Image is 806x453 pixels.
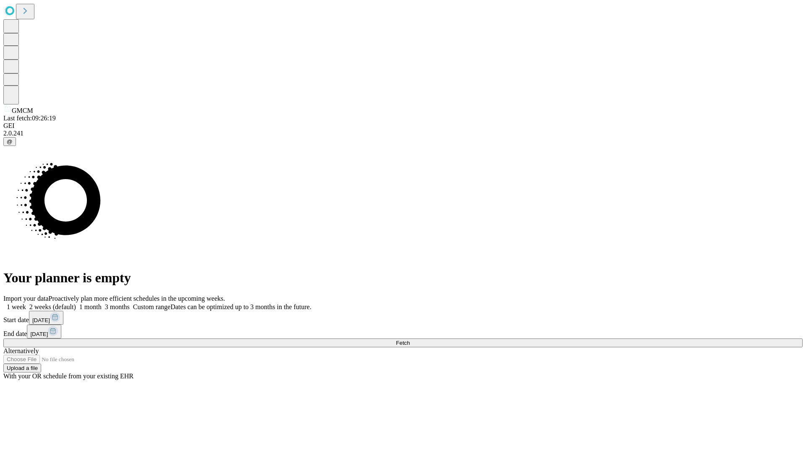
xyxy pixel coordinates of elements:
[49,295,225,302] span: Proactively plan more efficient schedules in the upcoming weeks.
[27,325,61,338] button: [DATE]
[3,347,39,354] span: Alternatively
[3,372,133,380] span: With your OR schedule from your existing EHR
[3,270,803,286] h1: Your planner is empty
[3,364,41,372] button: Upload a file
[396,340,410,346] span: Fetch
[170,303,311,310] span: Dates can be optimized up to 3 months in the future.
[7,303,26,310] span: 1 week
[30,331,48,337] span: [DATE]
[3,338,803,347] button: Fetch
[3,122,803,130] div: GEI
[3,295,49,302] span: Import your data
[29,303,76,310] span: 2 weeks (default)
[12,107,33,114] span: GMCM
[3,130,803,137] div: 2.0.241
[3,137,16,146] button: @
[79,303,102,310] span: 1 month
[133,303,170,310] span: Custom range
[7,138,13,145] span: @
[29,311,63,325] button: [DATE]
[32,317,50,323] span: [DATE]
[3,325,803,338] div: End date
[105,303,130,310] span: 3 months
[3,115,56,122] span: Last fetch: 09:26:19
[3,311,803,325] div: Start date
